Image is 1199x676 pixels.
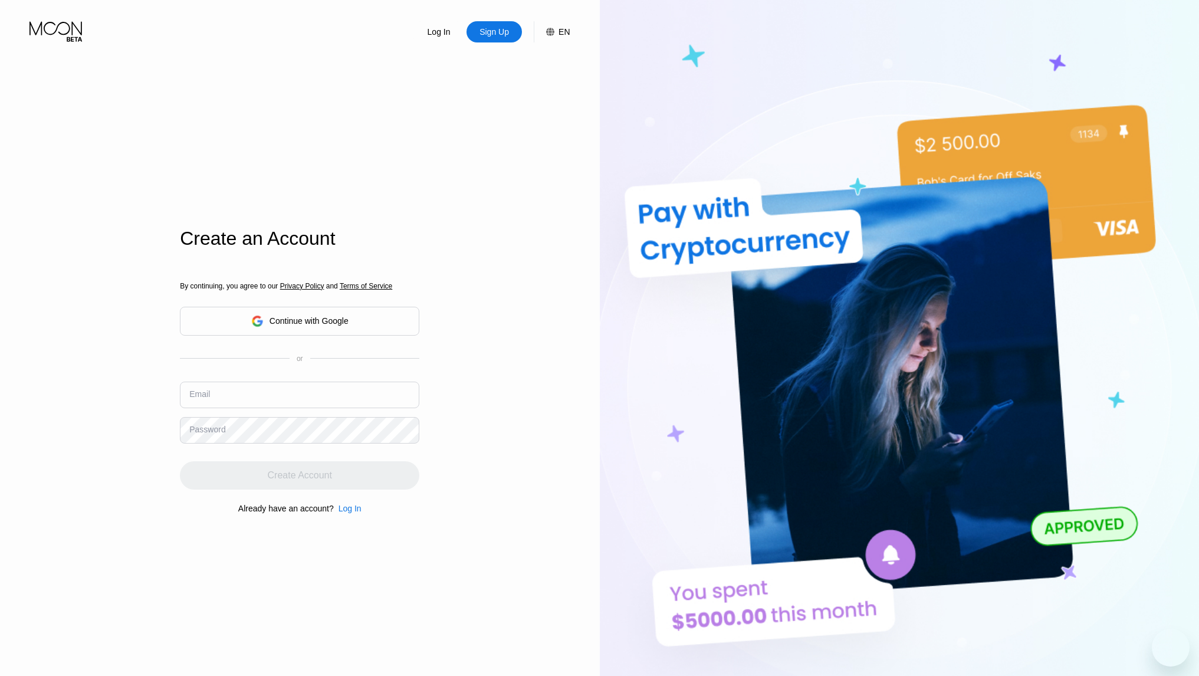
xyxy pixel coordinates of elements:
[189,425,225,434] div: Password
[180,307,419,336] div: Continue with Google
[426,26,452,38] div: Log In
[180,228,419,250] div: Create an Account
[467,21,522,42] div: Sign Up
[1152,629,1190,667] iframe: Button to launch messaging window
[340,282,392,290] span: Terms of Service
[534,21,570,42] div: EN
[411,21,467,42] div: Log In
[270,316,349,326] div: Continue with Google
[297,355,303,363] div: or
[280,282,324,290] span: Privacy Policy
[180,282,419,290] div: By continuing, you agree to our
[478,26,510,38] div: Sign Up
[334,504,362,513] div: Log In
[559,27,570,37] div: EN
[238,504,334,513] div: Already have an account?
[324,282,340,290] span: and
[339,504,362,513] div: Log In
[189,389,210,399] div: Email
